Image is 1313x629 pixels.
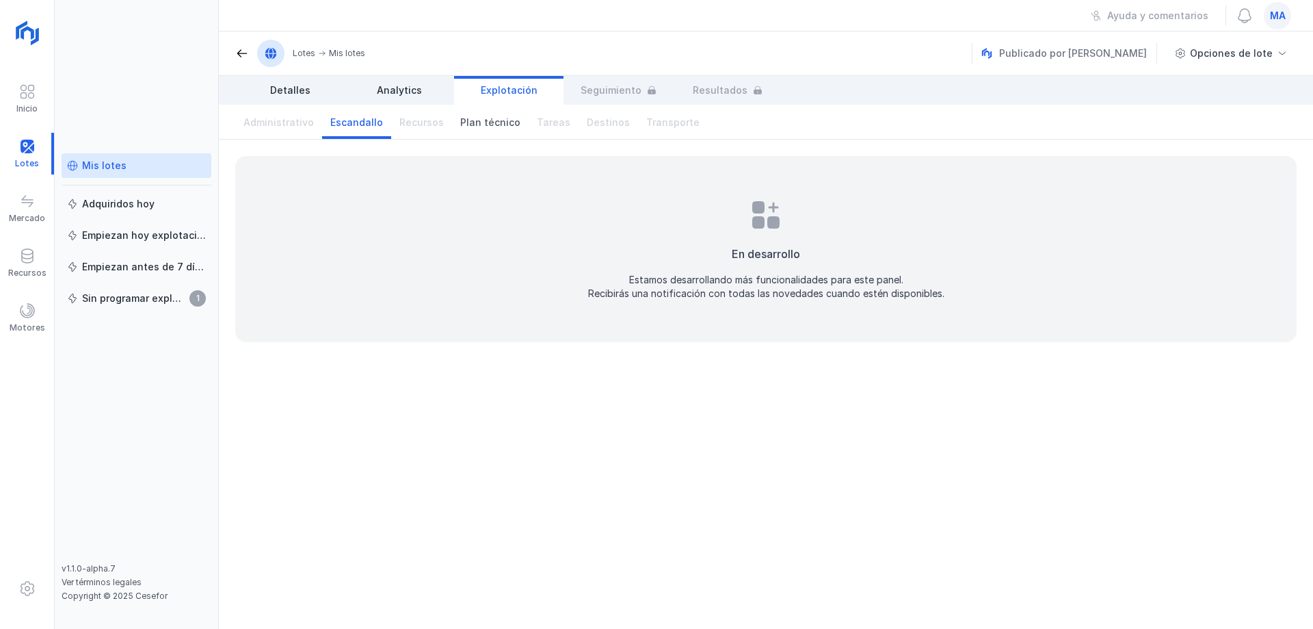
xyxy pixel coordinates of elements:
[732,246,800,262] div: En desarrollo
[537,116,570,129] span: Tareas
[981,48,992,59] img: nemus.svg
[189,290,206,307] span: 1
[82,260,206,274] div: Empiezan antes de 7 días
[9,213,45,224] div: Mercado
[62,153,211,178] a: Mis lotes
[460,116,520,129] span: Plan técnico
[452,105,529,139] a: Plan técnico
[62,563,211,574] div: v1.1.0-alpha.7
[8,268,47,279] div: Recursos
[62,591,211,602] div: Copyright © 2025 Cesefor
[62,223,211,248] a: Empiezan hoy explotación
[377,84,422,97] span: Analytics
[293,48,315,59] div: Lotes
[981,43,1159,64] div: Publicado por [PERSON_NAME]
[563,76,673,105] a: Seguimiento
[62,192,211,216] a: Adquiridos hoy
[345,76,454,105] a: Analytics
[1270,9,1286,23] span: ma
[82,197,155,211] div: Adquiridos hoy
[10,16,44,50] img: logoRight.svg
[1107,9,1208,23] div: Ayuda y comentarios
[330,116,383,129] span: Escandallo
[454,76,563,105] a: Explotación
[638,105,708,139] a: Transporte
[235,105,322,139] a: Administrativo
[10,322,45,333] div: Motores
[629,273,903,287] div: Estamos desarrollando más funcionalidades para este panel.
[62,286,211,311] a: Sin programar explotación1
[1190,47,1273,60] div: Opciones de lote
[579,105,638,139] a: Destinos
[529,105,579,139] a: Tareas
[399,116,444,129] span: Recursos
[1082,4,1217,27] button: Ayuda y comentarios
[16,103,38,114] div: Inicio
[322,105,391,139] a: Escandallo
[329,48,365,59] div: Mis lotes
[82,229,206,242] div: Empiezan hoy explotación
[481,84,538,97] span: Explotación
[588,287,944,300] div: Recibirás una notificación con todas las novedades cuando estén disponibles.
[62,577,142,587] a: Ver términos legales
[646,116,700,129] span: Transporte
[82,292,185,305] div: Sin programar explotación
[82,159,127,172] div: Mis lotes
[587,116,630,129] span: Destinos
[62,255,211,279] a: Empiezan antes de 7 días
[581,84,641,97] span: Seguimiento
[391,105,452,139] a: Recursos
[673,76,782,105] a: Resultados
[693,84,747,97] span: Resultados
[235,76,345,105] a: Detalles
[270,84,310,97] span: Detalles
[243,116,314,129] span: Administrativo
